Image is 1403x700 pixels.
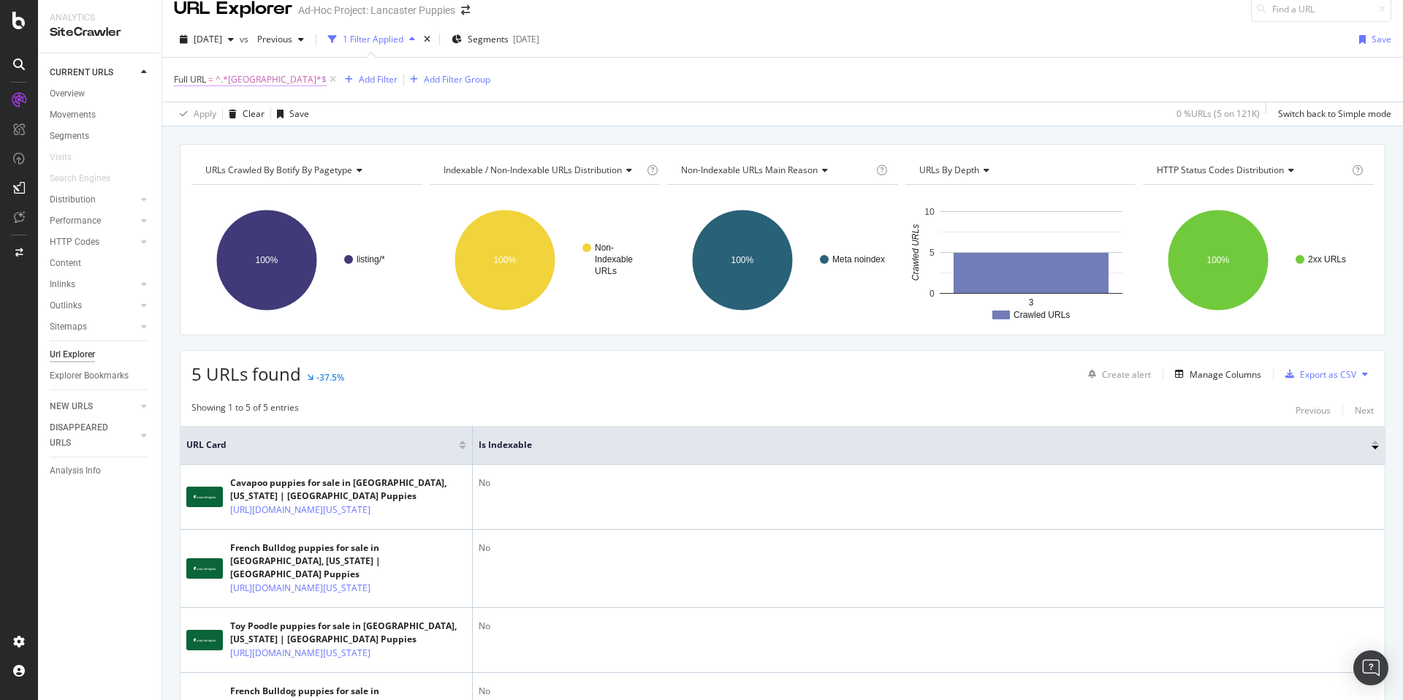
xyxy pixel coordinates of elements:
[595,254,633,265] text: Indexable
[731,255,754,265] text: 100%
[1176,107,1260,120] div: 0 % URLs ( 5 on 121K )
[186,558,223,579] img: main image
[1300,368,1356,381] div: Export as CSV
[910,224,920,281] text: Crawled URLs
[50,107,96,123] div: Movements
[230,503,370,517] a: [URL][DOMAIN_NAME][US_STATE]
[50,171,125,186] a: Search Engines
[929,248,935,258] text: 5
[50,347,151,362] a: Url Explorer
[343,33,403,45] div: 1 Filter Applied
[595,243,614,253] text: Non-
[1308,254,1346,265] text: 2xx URLs
[50,171,110,186] div: Search Engines
[194,33,222,45] span: 2025 Aug. 22nd
[243,107,265,120] div: Clear
[194,107,216,120] div: Apply
[50,277,137,292] a: Inlinks
[251,28,310,51] button: Previous
[924,207,935,217] text: 10
[430,197,658,324] svg: A chart.
[205,164,352,176] span: URLs Crawled By Botify By pagetype
[208,73,213,85] span: =
[50,192,96,208] div: Distribution
[1355,404,1374,416] div: Next
[50,463,101,479] div: Analysis Info
[493,255,516,265] text: 100%
[322,28,421,51] button: 1 Filter Applied
[191,401,299,419] div: Showing 1 to 5 of 5 entries
[479,438,1350,452] span: Is Indexable
[50,319,87,335] div: Sitemaps
[441,159,644,182] h4: Indexable / Non-Indexable URLs Distribution
[1296,401,1331,419] button: Previous
[230,620,466,646] div: Toy Poodle puppies for sale in [GEOGRAPHIC_DATA], [US_STATE] | [GEOGRAPHIC_DATA] Puppies
[230,646,370,661] a: [URL][DOMAIN_NAME][US_STATE]
[289,107,309,120] div: Save
[1372,33,1391,45] div: Save
[1207,255,1230,265] text: 100%
[50,150,86,165] a: Visits
[421,32,433,47] div: times
[929,289,935,299] text: 0
[50,192,137,208] a: Distribution
[50,235,99,250] div: HTTP Codes
[444,164,622,176] span: Indexable / Non-Indexable URLs distribution
[50,86,85,102] div: Overview
[339,71,398,88] button: Add Filter
[202,159,409,182] h4: URLs Crawled By Botify By pagetype
[50,368,151,384] a: Explorer Bookmarks
[1169,365,1261,383] button: Manage Columns
[479,685,1379,698] div: No
[479,541,1379,555] div: No
[1355,401,1374,419] button: Next
[359,73,398,85] div: Add Filter
[1296,404,1331,416] div: Previous
[240,33,251,45] span: vs
[468,33,509,45] span: Segments
[256,255,278,265] text: 100%
[174,102,216,126] button: Apply
[50,150,72,165] div: Visits
[230,581,370,596] a: [URL][DOMAIN_NAME][US_STATE]
[1028,297,1033,308] text: 3
[1157,164,1284,176] span: HTTP Status Codes Distribution
[186,630,223,650] img: main image
[50,420,137,451] a: DISAPPEARED URLS
[186,438,455,452] span: URL Card
[1353,650,1388,685] div: Open Intercom Messenger
[1353,28,1391,51] button: Save
[50,256,151,271] a: Content
[50,213,101,229] div: Performance
[905,197,1134,324] svg: A chart.
[50,399,137,414] a: NEW URLS
[50,319,137,335] a: Sitemaps
[479,620,1379,633] div: No
[667,197,896,324] svg: A chart.
[50,399,93,414] div: NEW URLS
[50,65,137,80] a: CURRENT URLS
[316,371,344,384] div: -37.5%
[191,362,301,386] span: 5 URLs found
[50,235,137,250] a: HTTP Codes
[1143,197,1372,324] svg: A chart.
[271,102,309,126] button: Save
[50,368,129,384] div: Explorer Bookmarks
[186,487,223,507] img: main image
[251,33,292,45] span: Previous
[1272,102,1391,126] button: Switch back to Simple mode
[298,3,455,18] div: Ad-Hoc Project: Lancaster Puppies
[1102,368,1151,381] div: Create alert
[50,107,151,123] a: Movements
[50,420,123,451] div: DISAPPEARED URLS
[681,164,818,176] span: Non-Indexable URLs Main Reason
[50,463,151,479] a: Analysis Info
[678,159,873,182] h4: Non-Indexable URLs Main Reason
[50,65,113,80] div: CURRENT URLS
[230,541,466,581] div: French Bulldog puppies for sale in [GEOGRAPHIC_DATA], [US_STATE] | [GEOGRAPHIC_DATA] Puppies
[446,28,545,51] button: Segments[DATE]
[1014,310,1070,320] text: Crawled URLs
